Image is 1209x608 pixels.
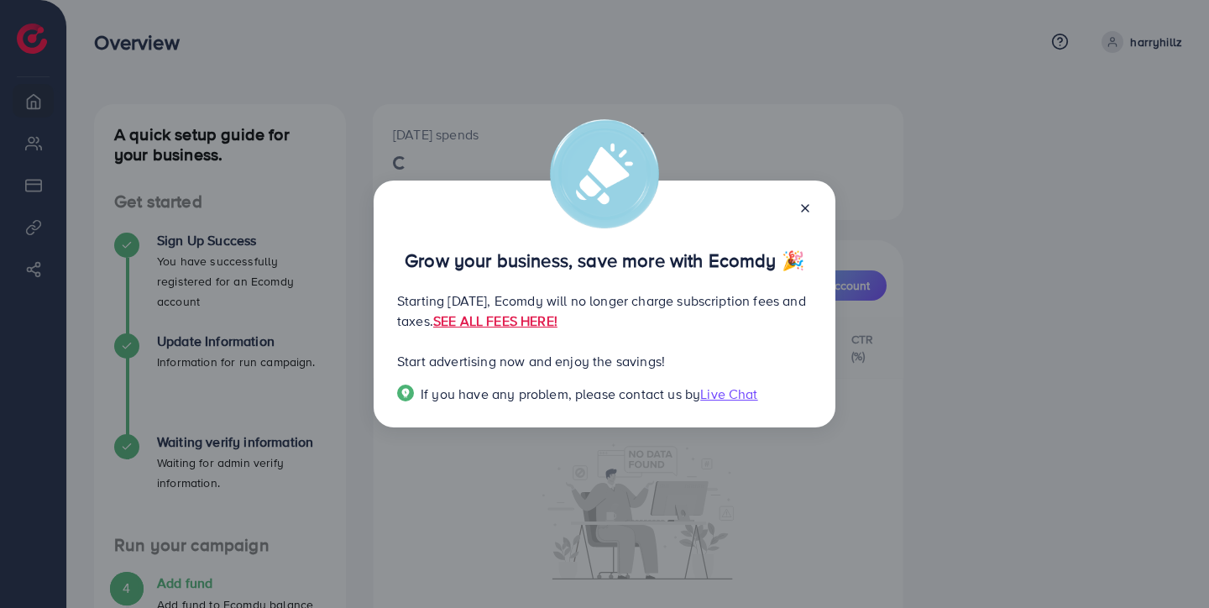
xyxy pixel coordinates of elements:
img: alert [550,119,659,228]
p: Grow your business, save more with Ecomdy 🎉 [397,250,812,270]
p: Start advertising now and enjoy the savings! [397,351,812,371]
span: Live Chat [700,385,757,403]
a: SEE ALL FEES HERE! [433,312,557,330]
p: Starting [DATE], Ecomdy will no longer charge subscription fees and taxes. [397,291,812,331]
span: If you have any problem, please contact us by [421,385,700,403]
img: Popup guide [397,385,414,401]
